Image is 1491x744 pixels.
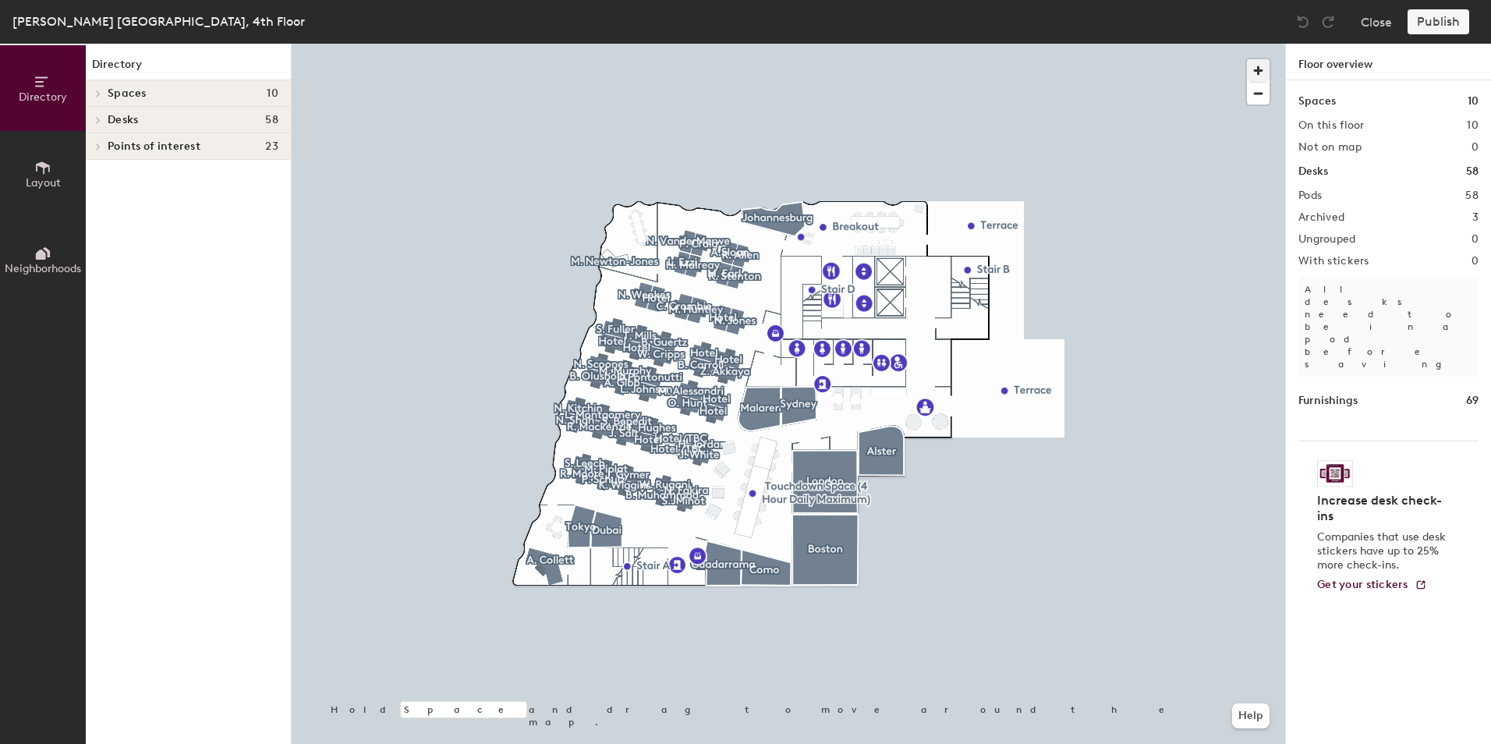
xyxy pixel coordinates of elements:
h1: Floor overview [1286,44,1491,80]
h2: 0 [1472,141,1479,154]
h2: 0 [1472,233,1479,246]
h1: Spaces [1298,93,1336,110]
h1: Desks [1298,163,1328,180]
h1: 69 [1466,392,1479,409]
h2: 0 [1472,255,1479,267]
button: Close [1361,9,1392,34]
p: Companies that use desk stickers have up to 25% more check-ins. [1317,530,1450,572]
h4: Increase desk check-ins [1317,493,1450,524]
span: 58 [265,114,278,126]
h2: Archived [1298,211,1344,224]
h2: Ungrouped [1298,233,1356,246]
h2: 58 [1465,190,1479,202]
h2: 3 [1472,211,1479,224]
span: Get your stickers [1317,578,1408,591]
h1: 58 [1466,163,1479,180]
img: Redo [1320,14,1336,30]
span: Points of interest [108,140,200,153]
p: All desks need to be in a pod before saving [1298,277,1479,377]
a: Get your stickers [1317,579,1427,592]
h1: Directory [86,56,291,80]
h1: 10 [1468,93,1479,110]
span: Directory [19,90,67,104]
img: Undo [1295,14,1311,30]
span: 10 [267,87,278,100]
h2: On this floor [1298,119,1365,132]
span: Spaces [108,87,147,100]
h2: 10 [1467,119,1479,132]
h2: Not on map [1298,141,1362,154]
span: Desks [108,114,138,126]
img: Sticker logo [1317,460,1353,487]
span: 23 [265,140,278,153]
span: Layout [26,176,61,190]
h1: Furnishings [1298,392,1358,409]
span: Neighborhoods [5,262,81,275]
h2: Pods [1298,190,1322,202]
button: Help [1232,703,1270,728]
div: [PERSON_NAME] [GEOGRAPHIC_DATA], 4th Floor [12,12,305,31]
h2: With stickers [1298,255,1369,267]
